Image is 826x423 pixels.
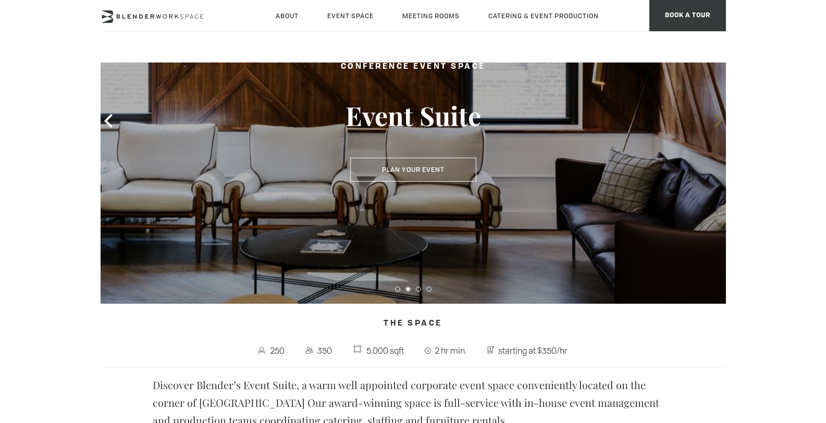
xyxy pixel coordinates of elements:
span: starting at $350/hr [496,342,570,359]
span: 250 [268,342,288,359]
h4: The Space [101,314,726,334]
h3: Event Suite [293,99,533,132]
span: 350 [315,342,335,359]
h2: Conference Event Space [293,60,533,73]
span: 5,000 sqft [364,342,406,359]
button: Plan Your Event [350,158,476,182]
span: 2 hr min. [433,342,469,359]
